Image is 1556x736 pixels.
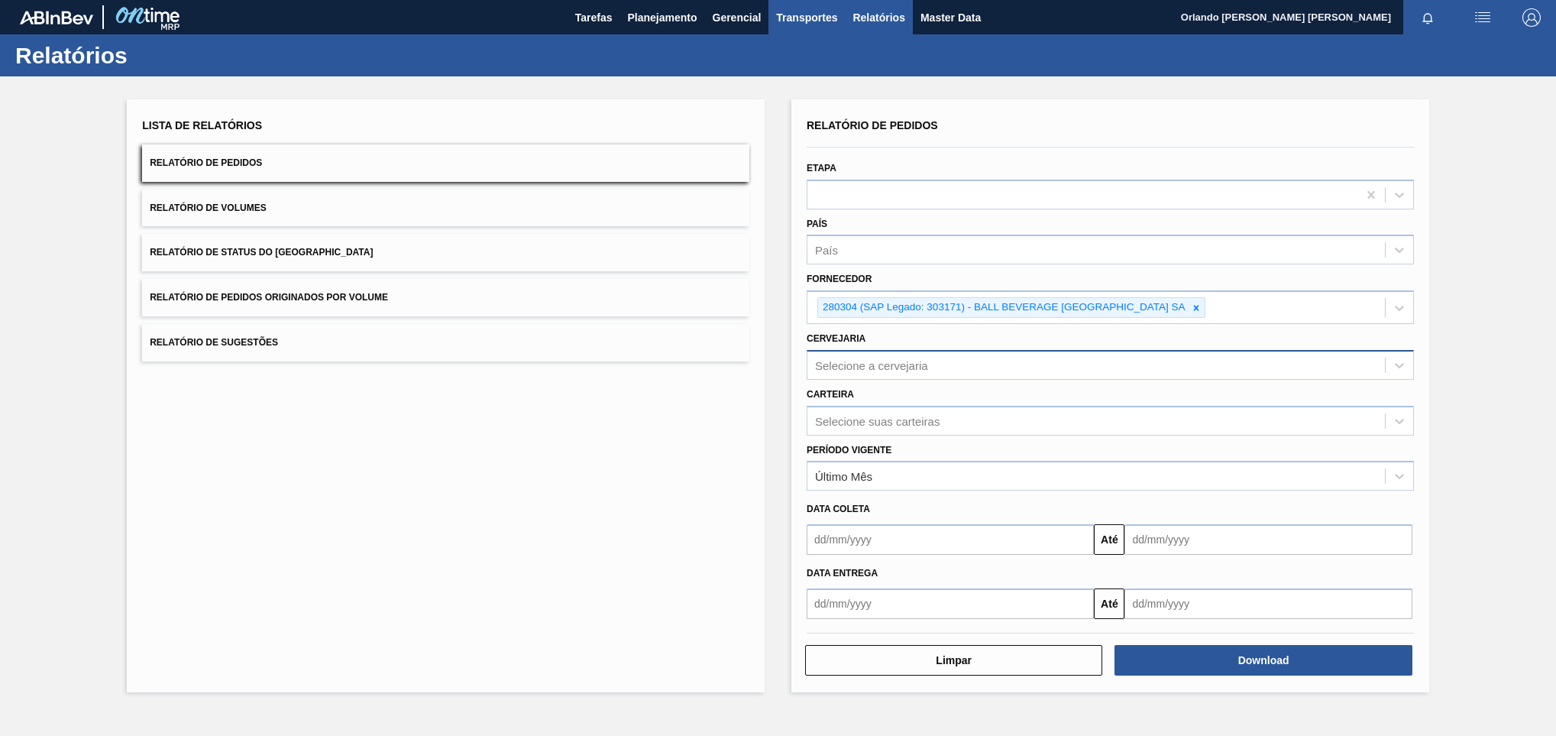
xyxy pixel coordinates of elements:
[142,279,749,316] button: Relatório de Pedidos Originados por Volume
[1094,524,1124,555] button: Até
[818,298,1188,317] div: 280304 (SAP Legado: 303171) - BALL BEVERAGE [GEOGRAPHIC_DATA] SA
[807,445,891,456] label: Período Vigente
[150,247,373,258] span: Relatório de Status do [GEOGRAPHIC_DATA]
[150,292,388,303] span: Relatório de Pedidos Originados por Volume
[807,389,854,400] label: Carteira
[1522,8,1541,27] img: Logout
[142,234,749,271] button: Relatório de Status do [GEOGRAPHIC_DATA]
[807,588,1094,619] input: dd/mm/yyyy
[627,8,697,27] span: Planejamento
[15,47,286,64] h1: Relatórios
[150,157,262,168] span: Relatório de Pedidos
[815,470,872,483] div: Último Mês
[852,8,904,27] span: Relatórios
[142,144,749,182] button: Relatório de Pedidos
[150,337,278,348] span: Relatório de Sugestões
[807,119,938,131] span: Relatório de Pedidos
[1114,645,1412,676] button: Download
[1474,8,1492,27] img: userActions
[807,163,836,173] label: Etapa
[805,645,1102,676] button: Limpar
[815,358,928,371] div: Selecione a cervejaria
[142,324,749,362] button: Relatório de Sugestões
[815,244,838,257] div: País
[150,203,266,213] span: Relatório de Volumes
[807,504,870,514] span: Data coleta
[1403,7,1452,28] button: Notificações
[807,333,865,344] label: Cervejaria
[20,11,93,24] img: TNhmsLtSVTkK8tSr43FrP2fwEKptu5GPRR3wAAAABJRU5ErkJggg==
[807,219,827,229] label: País
[920,8,981,27] span: Master Data
[142,190,749,227] button: Relatório de Volumes
[776,8,837,27] span: Transportes
[807,568,878,579] span: Data Entrega
[1124,524,1412,555] input: dd/mm/yyyy
[713,8,762,27] span: Gerencial
[807,524,1094,555] input: dd/mm/yyyy
[807,274,872,284] label: Fornecedor
[575,8,613,27] span: Tarefas
[1124,588,1412,619] input: dd/mm/yyyy
[1094,588,1124,619] button: Até
[142,119,262,131] span: Lista de Relatórios
[815,414,940,427] div: Selecione suas carteiras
